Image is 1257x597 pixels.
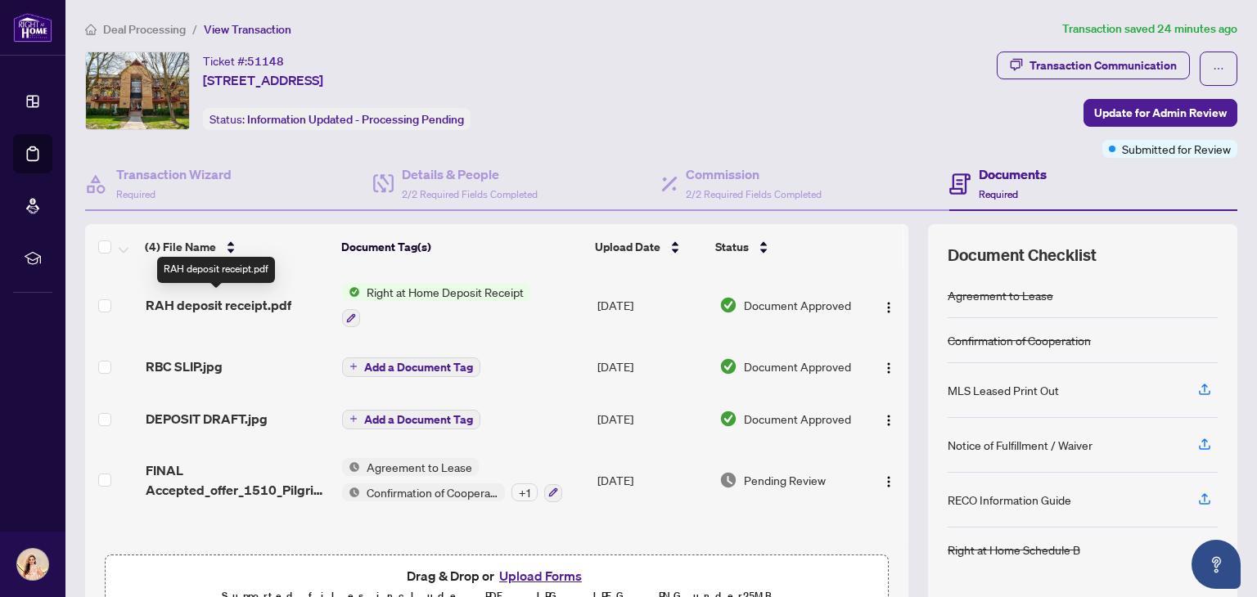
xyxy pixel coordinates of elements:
th: (4) File Name [138,224,335,270]
li: / [192,20,197,38]
h4: Details & People [402,164,538,184]
span: Update for Admin Review [1094,100,1227,126]
button: Update for Admin Review [1084,99,1237,127]
th: Status [709,224,860,270]
div: Status: [203,108,471,130]
img: Logo [882,301,895,314]
button: Status IconAgreement to LeaseStatus IconConfirmation of Cooperation+1 [342,458,562,502]
button: Add a Document Tag [342,410,480,429]
div: MLS Leased Print Out [948,381,1059,399]
span: Agreement to Lease [360,458,479,476]
span: Add a Document Tag [364,414,473,425]
span: Document Approved [744,410,851,428]
div: Notice of Fulfillment / Waiver [948,436,1093,454]
div: Transaction Communication [1029,52,1177,79]
img: Status Icon [342,283,360,301]
button: Add a Document Tag [342,356,480,377]
span: Confirmation of Cooperation [360,483,505,501]
h4: Documents [979,164,1047,184]
h4: Transaction Wizard [116,164,232,184]
th: Upload Date [588,224,710,270]
span: Required [116,188,155,200]
span: ellipsis [1213,63,1224,74]
button: Logo [876,406,902,432]
img: Status Icon [342,483,360,501]
span: 2/2 Required Fields Completed [686,188,822,200]
button: Logo [876,292,902,318]
button: Add a Document Tag [342,357,480,377]
div: Right at Home Schedule B [948,541,1080,559]
button: Upload Forms [494,565,587,586]
img: Logo [882,414,895,427]
button: Add a Document Tag [342,408,480,429]
div: Confirmation of Cooperation [948,331,1091,349]
img: Document Status [719,296,737,314]
span: Upload Date [595,238,660,256]
span: 2/2 Required Fields Completed [402,188,538,200]
button: Transaction Communication [997,52,1190,79]
img: IMG-W12356453_1.jpg [86,52,189,129]
article: Transaction saved 24 minutes ago [1062,20,1237,38]
div: Ticket #: [203,52,284,70]
span: 51148 [247,54,284,69]
span: [STREET_ADDRESS] [203,70,323,90]
span: Document Checklist [948,244,1097,267]
div: + 1 [511,483,538,501]
span: Document Approved [744,296,851,314]
td: [DATE] [591,445,713,515]
span: RBC SLIP.jpg [146,357,223,376]
span: Information Updated - Processing Pending [247,112,464,127]
button: Logo [876,467,902,493]
span: plus [349,362,358,370]
span: Status [715,238,749,256]
span: Submitted for Review [1122,140,1231,158]
td: [DATE] [591,393,713,445]
h4: Commission [686,164,822,184]
span: Pending Review [744,471,826,489]
span: (4) File Name [145,238,216,256]
button: Open asap [1192,540,1241,589]
img: Document Status [719,357,737,375]
img: Profile Icon [17,549,48,580]
span: Add a Document Tag [364,361,473,373]
span: Required [979,188,1018,200]
span: FINAL Accepted_offer_1510_Pilgrims_Way_724 1.pdf [146,460,330,500]
td: [DATE] [591,270,713,340]
img: Status Icon [342,458,360,476]
img: Document Status [719,471,737,489]
span: Document Approved [744,357,851,375]
button: Logo [876,353,902,379]
td: [DATE] [591,340,713,393]
span: RAH deposit receipt.pdf [146,295,291,315]
img: Logo [882,361,895,375]
button: Status IconRight at Home Deposit Receipt [342,283,530,327]
th: Document Tag(s) [335,224,588,270]
span: DEPOSIT DRAFT.jpg [146,409,268,429]
span: plus [349,415,358,423]
div: RECO Information Guide [948,491,1071,509]
span: View Transaction [204,22,291,37]
span: Deal Processing [103,22,186,37]
span: home [85,24,97,35]
span: Right at Home Deposit Receipt [360,283,530,301]
div: RAH deposit receipt.pdf [157,257,275,283]
img: logo [13,12,52,43]
span: Drag & Drop or [407,565,587,586]
div: Agreement to Lease [948,286,1053,304]
img: Logo [882,475,895,488]
img: Document Status [719,410,737,428]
